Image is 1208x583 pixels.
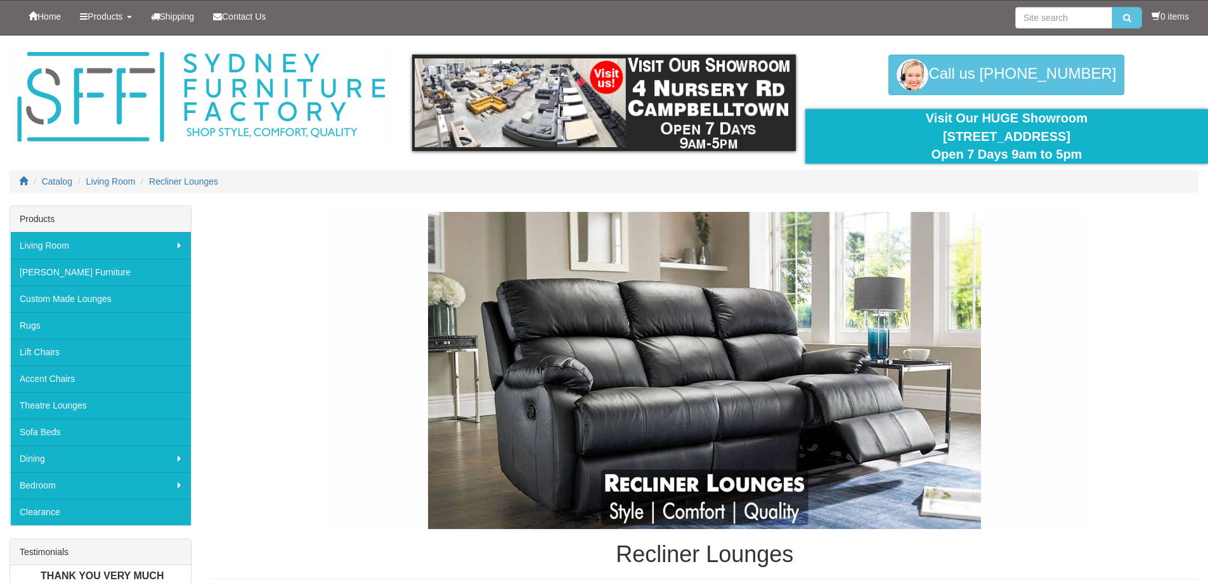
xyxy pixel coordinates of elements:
[10,365,191,392] a: Accent Chairs
[149,176,218,187] a: Recliner Lounges
[86,176,136,187] a: Living Room
[10,472,191,499] a: Bedroom
[412,55,796,151] img: showroom.gif
[160,11,195,22] span: Shipping
[10,539,191,565] div: Testimonials
[10,419,191,445] a: Sofa Beds
[10,339,191,365] a: Lift Chairs
[204,1,275,32] a: Contact Us
[222,11,266,22] span: Contact Us
[42,176,72,187] a: Catalog
[141,1,204,32] a: Shipping
[10,206,191,232] div: Products
[11,48,391,147] img: Sydney Furniture Factory
[324,212,1085,529] img: Recliner Lounges
[10,285,191,312] a: Custom Made Lounges
[37,11,61,22] span: Home
[88,11,122,22] span: Products
[41,570,164,581] b: THANK YOU VERY MUCH
[70,1,141,32] a: Products
[10,499,191,525] a: Clearance
[1015,7,1112,29] input: Site search
[10,445,191,472] a: Dining
[19,1,70,32] a: Home
[10,392,191,419] a: Theatre Lounges
[815,109,1198,164] div: Visit Our HUGE Showroom [STREET_ADDRESS] Open 7 Days 9am to 5pm
[211,542,1198,567] h1: Recliner Lounges
[10,232,191,259] a: Living Room
[1152,10,1189,23] li: 0 items
[10,312,191,339] a: Rugs
[10,259,191,285] a: [PERSON_NAME] Furniture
